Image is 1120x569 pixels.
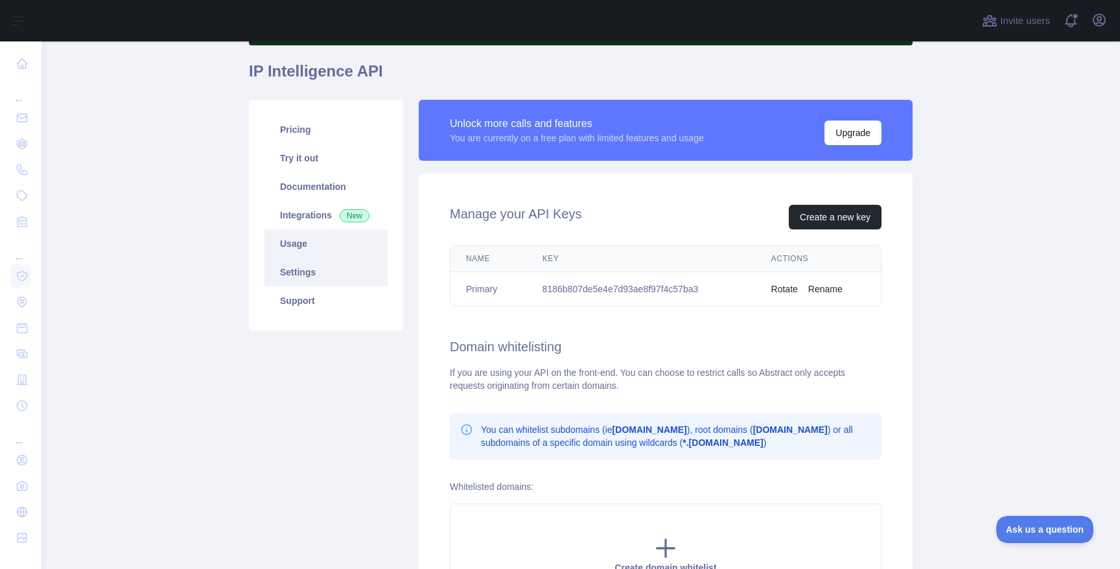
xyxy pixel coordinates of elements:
[450,246,527,272] th: Name
[1000,14,1050,29] span: Invite users
[996,516,1094,543] iframe: Toggle Customer Support
[264,286,388,315] a: Support
[450,338,881,356] h2: Domain whitelisting
[450,366,881,392] div: If you are using your API on the front-end. You can choose to restrict calls so Abstract only acc...
[756,246,881,272] th: Actions
[340,209,369,222] span: New
[527,272,756,307] td: 8186b807de5e4e7d93ae8f97f4c57ba3
[10,78,31,104] div: ...
[808,283,843,296] button: Rename
[481,423,871,449] p: You can whitelist subdomains (ie ), root domains ( ) or all subdomains of a specific domain using...
[249,61,913,92] h1: IP Intelligence API
[824,121,881,145] button: Upgrade
[264,201,388,229] a: Integrations New
[979,10,1053,31] button: Invite users
[264,229,388,258] a: Usage
[264,115,388,144] a: Pricing
[264,144,388,172] a: Try it out
[789,205,881,229] button: Create a new key
[450,205,581,229] h2: Manage your API Keys
[753,424,828,435] b: [DOMAIN_NAME]
[682,437,763,448] b: *.[DOMAIN_NAME]
[264,258,388,286] a: Settings
[10,236,31,262] div: ...
[527,246,756,272] th: Key
[450,272,527,307] td: Primary
[450,116,704,132] div: Unlock more calls and features
[771,283,798,296] button: Rotate
[264,172,388,201] a: Documentation
[10,420,31,446] div: ...
[450,132,704,145] div: You are currently on a free plan with limited features and usage
[612,424,687,435] b: [DOMAIN_NAME]
[450,482,533,492] label: Whitelisted domains:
